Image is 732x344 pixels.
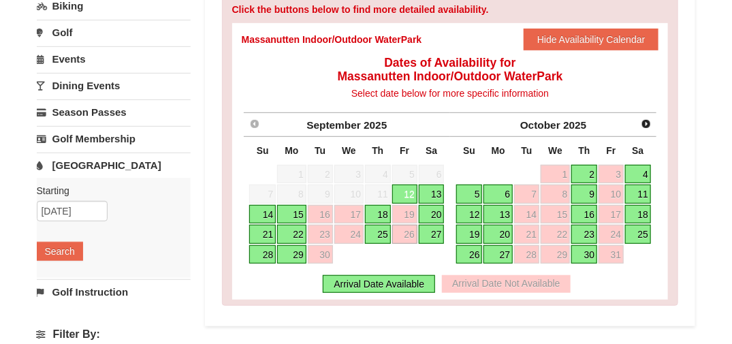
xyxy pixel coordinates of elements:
[285,145,298,156] span: Monday
[372,145,383,156] span: Thursday
[599,245,624,264] a: 31
[306,119,361,131] span: September
[637,114,656,134] a: Next
[308,205,333,224] a: 16
[599,225,624,244] a: 24
[37,73,191,98] a: Dining Events
[625,205,651,224] a: 18
[37,279,191,304] a: Golf Instruction
[625,225,651,244] a: 25
[308,225,333,244] a: 23
[334,225,364,244] a: 24
[419,225,445,244] a: 27
[483,205,512,224] a: 13
[334,185,364,204] span: 10
[456,185,483,204] a: 5
[308,165,333,184] span: 2
[625,185,651,204] a: 11
[392,185,417,204] a: 12
[541,225,570,244] a: 22
[37,184,181,198] label: Starting
[315,145,325,156] span: Tuesday
[599,205,624,224] a: 17
[249,205,276,224] a: 14
[419,205,445,224] a: 20
[456,245,483,264] a: 26
[607,145,616,156] span: Friday
[456,205,483,224] a: 12
[37,328,191,341] h4: Filter By:
[548,145,562,156] span: Wednesday
[563,119,586,131] span: 2025
[599,165,624,184] a: 3
[242,33,422,46] div: Massanutten Indoor/Outdoor WaterPark
[249,185,276,204] span: 7
[571,245,597,264] a: 30
[641,119,652,129] span: Next
[426,145,437,156] span: Saturday
[249,119,260,129] span: Prev
[334,165,364,184] span: 3
[571,165,597,184] a: 2
[579,145,590,156] span: Thursday
[245,114,264,134] a: Prev
[483,245,512,264] a: 27
[249,225,276,244] a: 21
[541,245,570,264] a: 29
[514,185,539,204] a: 7
[242,56,659,83] h4: Dates of Availability for Massanutten Indoor/Outdoor WaterPark
[514,205,539,224] a: 14
[514,225,539,244] a: 21
[257,145,269,156] span: Sunday
[277,225,306,244] a: 22
[323,275,435,293] div: Arrival Date Available
[334,205,364,224] a: 17
[599,185,624,204] a: 10
[37,126,191,151] a: Golf Membership
[37,20,191,45] a: Golf
[365,225,391,244] a: 25
[419,165,445,184] span: 6
[571,205,597,224] a: 16
[37,242,83,261] button: Search
[541,165,570,184] a: 1
[524,29,659,50] button: Hide Availability Calendar
[442,275,570,293] div: Arrival Date Not Available
[520,119,560,131] span: October
[541,205,570,224] a: 15
[37,46,191,72] a: Events
[625,165,651,184] a: 4
[492,145,505,156] span: Monday
[365,205,391,224] a: 18
[483,225,512,244] a: 20
[308,185,333,204] span: 9
[392,225,417,244] a: 26
[351,88,549,99] span: Select date below for more specific information
[249,245,276,264] a: 28
[463,145,475,156] span: Sunday
[37,153,191,178] a: [GEOGRAPHIC_DATA]
[342,145,356,156] span: Wednesday
[400,145,409,156] span: Friday
[277,185,306,204] span: 8
[456,225,483,244] a: 19
[308,245,333,264] a: 30
[541,185,570,204] a: 8
[277,245,306,264] a: 29
[522,145,532,156] span: Tuesday
[632,145,643,156] span: Saturday
[232,3,669,16] div: Click the buttons below to find more detailed availability.
[365,165,391,184] span: 4
[483,185,512,204] a: 6
[277,205,306,224] a: 15
[514,245,539,264] a: 28
[392,165,417,184] span: 5
[571,225,597,244] a: 23
[392,205,417,224] a: 19
[571,185,597,204] a: 9
[365,185,391,204] span: 11
[37,99,191,125] a: Season Passes
[364,119,387,131] span: 2025
[419,185,445,204] a: 13
[277,165,306,184] span: 1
